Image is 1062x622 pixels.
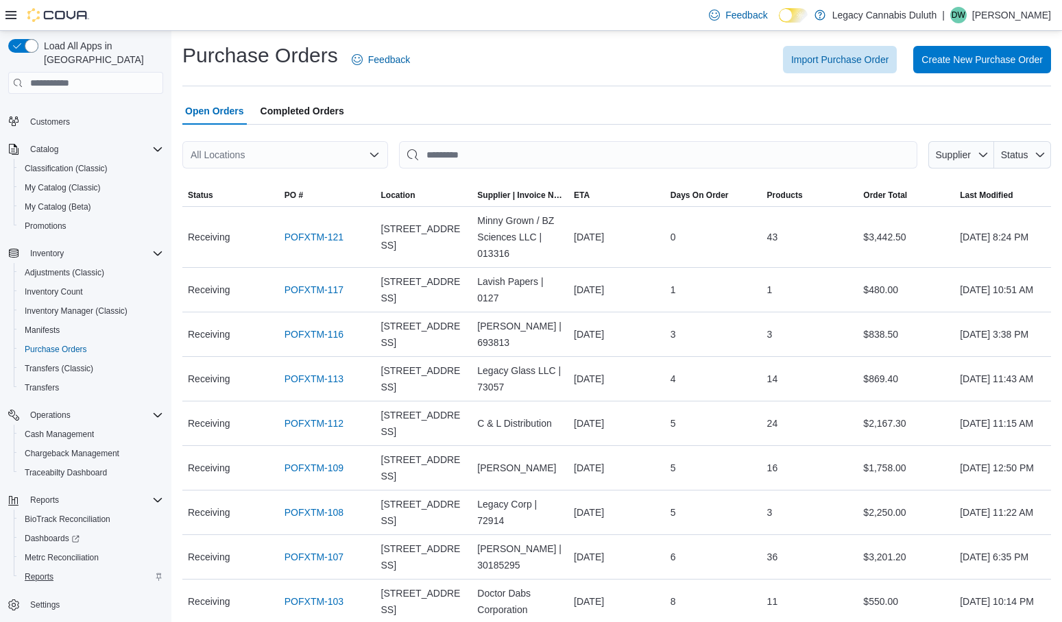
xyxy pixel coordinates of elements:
span: Catalog [30,144,58,155]
a: Adjustments (Classic) [19,264,110,281]
a: My Catalog (Classic) [19,179,106,196]
a: Classification (Classic) [19,160,113,177]
a: Cash Management [19,426,99,443]
a: Transfers [19,380,64,396]
span: 8 [671,593,676,610]
div: Dan Wilken [950,7,967,23]
a: Dashboards [19,530,85,547]
button: Order Total [858,184,954,206]
div: [DATE] 10:14 PM [954,588,1051,615]
div: [DATE] [568,223,665,251]
span: Traceabilty Dashboard [19,464,163,481]
button: Adjustments (Classic) [14,263,169,282]
span: Receiving [188,549,230,565]
div: $3,442.50 [858,223,954,251]
div: $480.00 [858,276,954,303]
button: Create New Purchase Order [913,46,1051,73]
span: Promotions [19,218,163,234]
input: This is a search bar. After typing your query, hit enter to filter the results lower in the page. [399,141,917,169]
span: Manifests [19,322,163,338]
a: Promotions [19,218,72,234]
div: Legacy Glass LLC | 73057 [472,357,568,401]
span: 14 [767,371,778,387]
span: Location [381,190,415,201]
span: Reports [25,571,53,582]
span: Receiving [188,415,230,432]
a: Transfers (Classic) [19,360,99,377]
span: Reports [19,569,163,585]
span: Dashboards [19,530,163,547]
button: Reports [3,490,169,510]
span: Inventory Manager (Classic) [19,303,163,319]
span: 3 [767,326,773,343]
span: My Catalog (Classic) [19,179,163,196]
span: Chargeback Management [25,448,119,459]
span: 1 [671,282,676,298]
a: POFXTM-107 [285,549,343,565]
span: 11 [767,593,778,610]
span: Reports [25,492,163,508]
span: Receiving [188,593,230,610]
div: Minny Grown / BZ Sciences LLC | 013316 [472,207,568,267]
button: My Catalog (Classic) [14,178,169,197]
span: ETA [574,190,590,201]
span: 1 [767,282,773,298]
button: Settings [3,595,169,614]
span: [STREET_ADDRESS] [381,273,467,306]
a: Purchase Orders [19,341,93,358]
div: Lavish Papers | 0127 [472,268,568,312]
span: 5 [671,460,676,476]
span: 43 [767,229,778,245]
a: POFXTM-108 [285,504,343,521]
span: [STREET_ADDRESS] [381,362,467,395]
div: [DATE] [568,588,665,615]
span: Order Total [863,190,907,201]
span: [STREET_ADDRESS] [381,540,467,573]
button: PO # [279,184,376,206]
button: Manifests [14,321,169,340]
span: 3 [767,504,773,521]
span: 16 [767,460,778,476]
span: Feedback [368,53,410,66]
span: 5 [671,415,676,432]
span: Import Purchase Order [791,53,889,66]
span: Catalog [25,141,163,158]
span: Operations [25,407,163,423]
span: Adjustments (Classic) [25,267,104,278]
span: Inventory Count [25,286,83,297]
a: POFXTM-117 [285,282,343,298]
span: Products [767,190,803,201]
button: ETA [568,184,665,206]
span: [STREET_ADDRESS] [381,407,467,440]
button: Operations [25,407,76,423]
span: Completed Orders [261,97,344,125]
div: $3,201.20 [858,543,954,571]
span: Promotions [25,221,67,232]
p: | [942,7,945,23]
span: 36 [767,549,778,565]
span: Cash Management [19,426,163,443]
span: Supplier | Invoice Number [477,190,563,201]
a: POFXTM-121 [285,229,343,245]
button: BioTrack Reconciliation [14,510,169,529]
div: $550.00 [858,588,954,615]
div: [PERSON_NAME] [472,454,568,482]
span: Settings [25,596,163,613]
button: Transfers [14,378,169,397]
span: Receiving [188,229,230,245]
span: Receiving [188,282,230,298]
button: Products [762,184,858,206]
span: [STREET_ADDRESS] [381,318,467,351]
div: $2,250.00 [858,499,954,526]
a: POFXTM-113 [285,371,343,387]
span: 4 [671,371,676,387]
button: Chargeback Management [14,444,169,463]
button: Purchase Orders [14,340,169,359]
span: Purchase Orders [25,344,87,355]
div: [DATE] [568,276,665,303]
span: Inventory [30,248,64,259]
button: Last Modified [954,184,1051,206]
span: 6 [671,549,676,565]
span: Load All Apps in [GEOGRAPHIC_DATA] [38,39,163,66]
span: Settings [30,599,60,610]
